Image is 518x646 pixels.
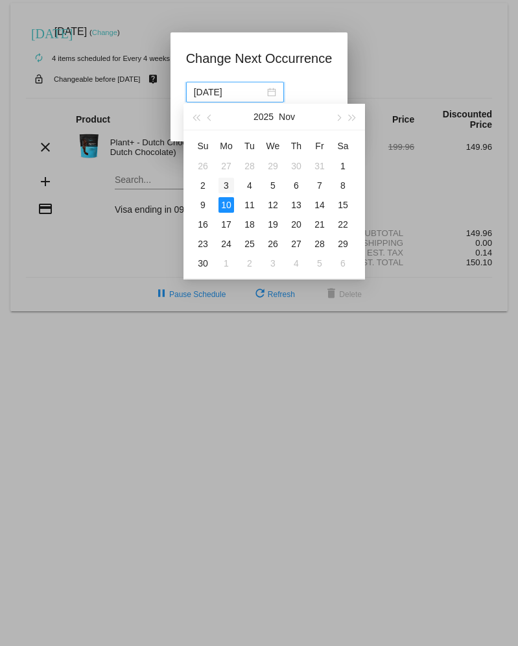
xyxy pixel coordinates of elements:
[215,176,238,195] td: 11/3/2025
[238,234,261,254] td: 11/25/2025
[312,256,327,271] div: 5
[308,176,331,195] td: 11/7/2025
[265,158,281,174] div: 29
[215,254,238,273] td: 12/1/2025
[215,156,238,176] td: 10/27/2025
[238,254,261,273] td: 12/2/2025
[285,215,308,234] td: 11/20/2025
[285,136,308,156] th: Thu
[331,254,355,273] td: 12/6/2025
[195,178,211,193] div: 2
[335,236,351,252] div: 29
[285,176,308,195] td: 11/6/2025
[195,217,211,232] div: 16
[186,48,333,69] h1: Change Next Occurrence
[312,158,327,174] div: 31
[265,197,281,213] div: 12
[238,136,261,156] th: Tue
[335,217,351,232] div: 22
[288,158,304,174] div: 30
[288,217,304,232] div: 20
[308,156,331,176] td: 10/31/2025
[238,176,261,195] td: 11/4/2025
[242,178,257,193] div: 4
[215,234,238,254] td: 11/24/2025
[312,178,327,193] div: 7
[218,256,234,271] div: 1
[331,176,355,195] td: 11/8/2025
[261,156,285,176] td: 10/29/2025
[279,104,295,130] button: Nov
[265,256,281,271] div: 3
[215,195,238,215] td: 11/10/2025
[261,176,285,195] td: 11/5/2025
[288,178,304,193] div: 6
[261,195,285,215] td: 11/12/2025
[288,236,304,252] div: 27
[195,158,211,174] div: 26
[331,156,355,176] td: 11/1/2025
[308,195,331,215] td: 11/14/2025
[265,178,281,193] div: 5
[312,236,327,252] div: 28
[288,256,304,271] div: 4
[191,136,215,156] th: Sun
[218,197,234,213] div: 10
[346,104,360,130] button: Next year (Control + right)
[312,217,327,232] div: 21
[218,158,234,174] div: 27
[285,254,308,273] td: 12/4/2025
[285,195,308,215] td: 11/13/2025
[238,215,261,234] td: 11/18/2025
[218,236,234,252] div: 24
[285,234,308,254] td: 11/27/2025
[191,156,215,176] td: 10/26/2025
[191,234,215,254] td: 11/23/2025
[312,197,327,213] div: 14
[285,156,308,176] td: 10/30/2025
[195,256,211,271] div: 30
[265,217,281,232] div: 19
[191,215,215,234] td: 11/16/2025
[191,176,215,195] td: 11/2/2025
[308,215,331,234] td: 11/21/2025
[191,195,215,215] td: 11/9/2025
[215,215,238,234] td: 11/17/2025
[242,236,257,252] div: 25
[215,136,238,156] th: Mon
[203,104,217,130] button: Previous month (PageUp)
[195,197,211,213] div: 9
[335,197,351,213] div: 15
[335,178,351,193] div: 8
[331,234,355,254] td: 11/29/2025
[308,136,331,156] th: Fri
[261,136,285,156] th: Wed
[242,158,257,174] div: 28
[335,256,351,271] div: 6
[261,215,285,234] td: 11/19/2025
[242,256,257,271] div: 2
[242,197,257,213] div: 11
[218,217,234,232] div: 17
[194,85,265,99] input: Select date
[331,136,355,156] th: Sat
[288,197,304,213] div: 13
[195,236,211,252] div: 23
[335,158,351,174] div: 1
[308,254,331,273] td: 12/5/2025
[331,104,345,130] button: Next month (PageDown)
[265,236,281,252] div: 26
[261,234,285,254] td: 11/26/2025
[331,195,355,215] td: 11/15/2025
[242,217,257,232] div: 18
[253,104,274,130] button: 2025
[218,178,234,193] div: 3
[261,254,285,273] td: 12/3/2025
[189,104,203,130] button: Last year (Control + left)
[331,215,355,234] td: 11/22/2025
[191,254,215,273] td: 11/30/2025
[238,195,261,215] td: 11/11/2025
[308,234,331,254] td: 11/28/2025
[238,156,261,176] td: 10/28/2025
